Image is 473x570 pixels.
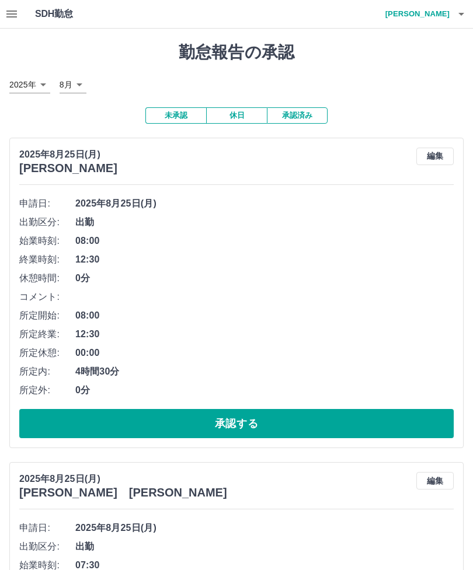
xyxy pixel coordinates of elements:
span: 出勤区分: [19,540,75,554]
h1: 勤怠報告の承認 [9,43,464,62]
div: 8月 [60,76,86,93]
span: 12:30 [75,253,454,267]
span: 申請日: [19,197,75,211]
div: 2025年 [9,76,50,93]
button: 承認済み [267,107,328,124]
button: 編集 [416,148,454,165]
p: 2025年8月25日(月) [19,148,117,162]
span: 2025年8月25日(月) [75,197,454,211]
h3: [PERSON_NAME] [PERSON_NAME] [19,486,227,499]
span: 出勤区分: [19,215,75,229]
span: 0分 [75,383,454,397]
span: 休憩時間: [19,271,75,285]
span: 2025年8月25日(月) [75,521,454,535]
span: コメント: [19,290,75,304]
p: 2025年8月25日(月) [19,472,227,486]
h3: [PERSON_NAME] [19,162,117,175]
button: 未承認 [145,107,206,124]
span: 所定外: [19,383,75,397]
span: 始業時刻: [19,234,75,248]
span: 所定休憩: [19,346,75,360]
span: 所定開始: [19,309,75,323]
button: 休日 [206,107,267,124]
span: 0分 [75,271,454,285]
span: 出勤 [75,215,454,229]
button: 承認する [19,409,454,438]
span: 08:00 [75,309,454,323]
span: 12:30 [75,327,454,341]
button: 編集 [416,472,454,489]
span: 申請日: [19,521,75,535]
span: 4時間30分 [75,365,454,379]
span: 終業時刻: [19,253,75,267]
span: 所定内: [19,365,75,379]
span: 08:00 [75,234,454,248]
span: 所定終業: [19,327,75,341]
span: 00:00 [75,346,454,360]
span: 出勤 [75,540,454,554]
